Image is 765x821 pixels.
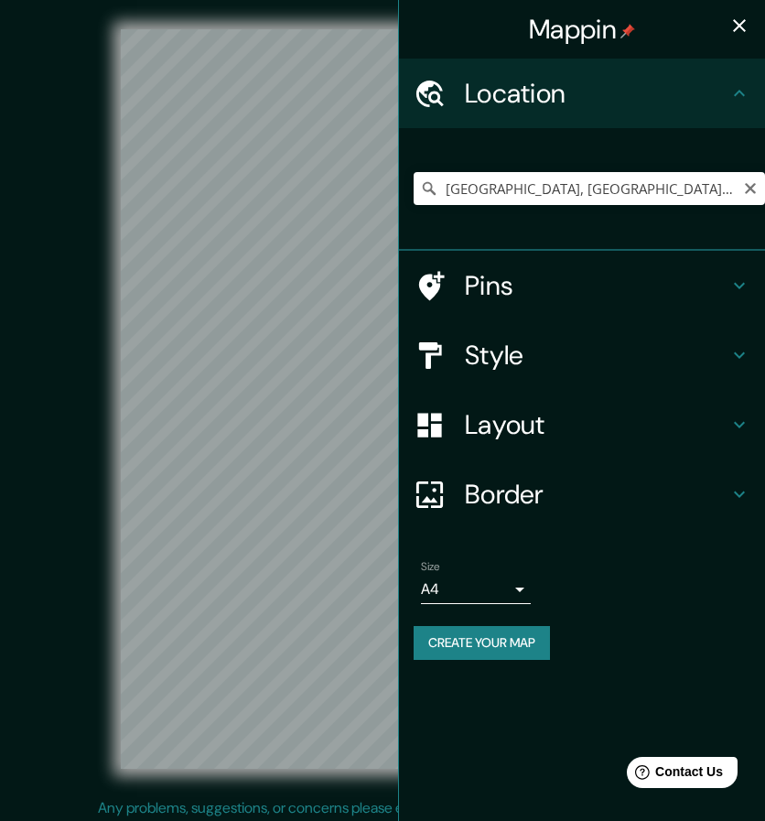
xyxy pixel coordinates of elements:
[399,320,765,390] div: Style
[421,559,440,575] label: Size
[529,13,635,46] h4: Mappin
[421,575,531,604] div: A4
[620,24,635,38] img: pin-icon.png
[414,626,550,660] button: Create your map
[414,172,765,205] input: Pick your city or area
[399,390,765,459] div: Layout
[399,59,765,128] div: Location
[465,269,728,302] h4: Pins
[465,478,728,511] h4: Border
[743,178,758,196] button: Clear
[98,797,661,819] p: Any problems, suggestions, or concerns please email .
[399,251,765,320] div: Pins
[399,459,765,529] div: Border
[465,339,728,372] h4: Style
[602,750,745,801] iframe: Help widget launcher
[121,29,643,769] canvas: Map
[465,77,728,110] h4: Location
[465,408,728,441] h4: Layout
